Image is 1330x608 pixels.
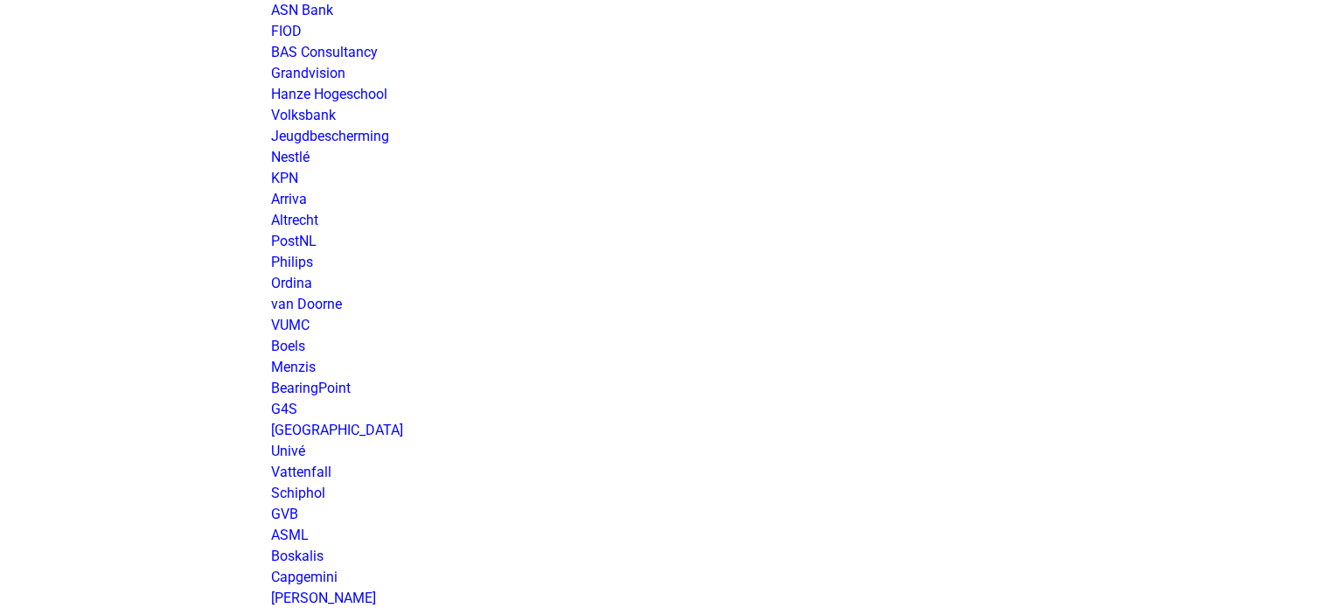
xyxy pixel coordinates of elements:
[271,296,342,312] a: van Doorne
[271,44,378,60] a: BAS Consultancy
[271,233,317,249] a: PostNL
[271,191,307,207] a: Arriva
[271,65,345,81] a: Grandvision
[271,590,376,606] a: [PERSON_NAME]
[271,464,331,480] a: Vattenfall
[271,86,387,102] a: Hanze Hogeschool
[271,569,338,585] a: Capgemini
[271,527,309,543] a: ASML
[271,107,336,123] a: Volksbank
[271,128,389,144] a: Jeugdbescherming
[271,275,312,291] a: Ordina
[271,170,298,186] a: KPN
[271,485,325,501] a: Schiphol
[271,380,351,396] a: BearingPoint
[271,401,297,417] a: G4S
[271,422,403,438] a: [GEOGRAPHIC_DATA]
[271,2,333,18] a: ASN Bank
[271,317,310,333] a: VUMC
[271,338,305,354] a: Boels
[271,506,298,522] a: GVB
[271,254,313,270] a: Philips
[271,548,324,564] a: Boskalis
[271,212,318,228] a: Altrecht
[271,359,316,375] a: Menzis
[271,23,302,39] a: FIOD
[271,149,310,165] a: Nestlé
[271,443,305,459] a: Univé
